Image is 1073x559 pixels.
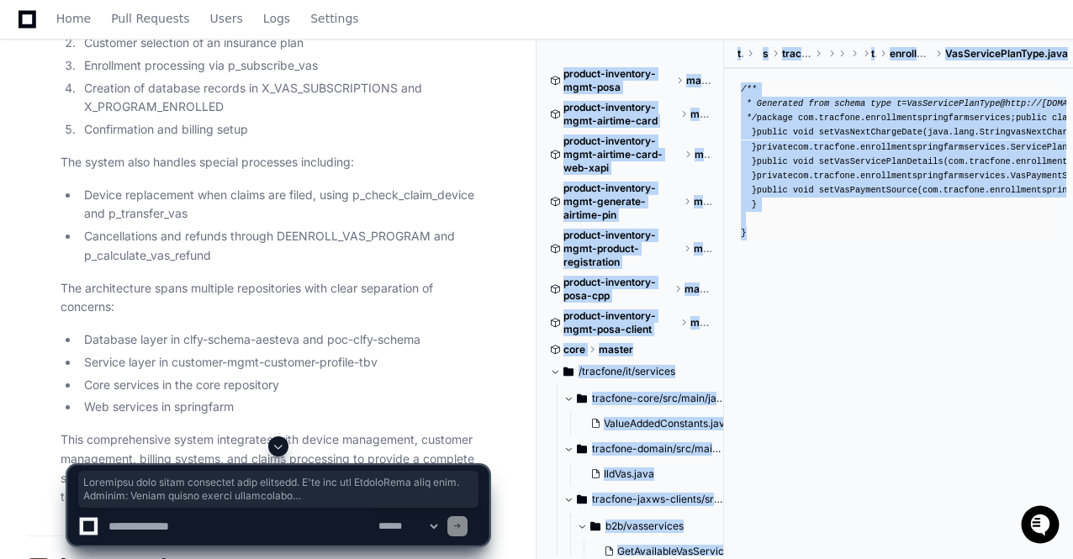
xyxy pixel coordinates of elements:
span: public [757,127,788,137]
p: The system also handles special processes including: [61,153,489,172]
span: Home [56,13,91,24]
span: product-inventory-mgmt-posa-client [563,309,677,336]
span: private [757,171,793,181]
span: master [694,242,711,256]
span: setVasNextChargeDate [819,127,922,137]
div: We're offline, we'll be back soon [57,141,219,155]
span: enrollmentspringfarmservices [860,142,1006,152]
span: Settings [310,13,358,24]
span: Logs [263,13,290,24]
span: void [793,127,814,137]
button: ValueAddedConstants.java [584,412,728,435]
svg: Directory [563,361,573,382]
span: public [757,156,788,166]
span: enrollmentspringfarmservices [865,113,1011,123]
button: /tracfone/it/services [550,358,711,385]
span: @http [1000,98,1026,108]
div: Past conversations [17,182,113,196]
span: /tracfone/it/services [579,365,675,378]
span: void [793,185,814,195]
span: core [563,343,585,356]
img: 1736555170064-99ba0984-63c1-480f-8ee9-699278ef63ed [17,124,47,155]
span: enrollmentspringfarmservices [860,171,1006,181]
li: Customer selection of an insurance plan [79,34,489,53]
span: services [763,47,769,61]
span: product-inventory-mgmt-product-registration [563,229,680,269]
li: Cancellations and refunds through DEENROLL_VAS_PROGRAM and p_calculate_vas_refund [79,227,489,266]
span: Users [210,13,243,24]
span: setVasPaymentSource [819,185,917,195]
div: package com. . ; java. . { java. . vasNextChargeDate; java. . ( ) { . ; } ( ) { . = vasNextCharge... [741,82,1056,240]
span: • [140,224,145,238]
span: enrollmentspringfarmservices [890,47,932,61]
div: Welcome [17,66,306,93]
span: master [694,195,711,208]
button: Start new chat [286,129,306,150]
span: setVasServicePlanDetails [819,156,943,166]
button: tracfone-core/src/main/java/com/tracfone/core/constant [563,385,725,412]
span: master [690,108,711,121]
span: master [690,316,712,330]
span: product-inventory-mgmt-generate-airtime-pin [563,182,680,222]
span: [PERSON_NAME] [52,224,136,238]
iframe: Open customer support [1019,504,1065,549]
span: master [684,282,711,296]
img: Chakravarthi Ponnuru [17,208,44,235]
span: VasServicePlanType.java [945,47,1068,61]
li: Core services in the core repository [79,376,489,395]
span: tracfone-jaxws-clients [782,47,811,61]
span: tracfone-core/src/main/java/com/tracfone/core/constant [592,392,725,405]
span: private [757,142,793,152]
span: [DATE] [149,224,183,238]
span: master [686,74,711,87]
button: tracfone-domain/src/main/java/com/tracfone/domain/api/ild [563,435,725,462]
span: product-inventory-mgmt-airtime-card-web-xapi [563,134,681,175]
p: This comprehensive system integrates with device management, customer management, billing systems... [61,430,489,507]
li: Web services in springfarm [79,398,489,417]
li: Enrollment processing via p_subscribe_vas [79,56,489,76]
span: tracfone [871,47,876,61]
span: product-inventory-mgmt-posa [563,67,673,94]
span: tracfone [814,171,855,181]
a: Powered byPylon [119,261,203,275]
span: public [757,185,788,195]
span: product-inventory-mgmt-airtime-card [563,101,677,128]
span: Loremipsu dolo sitam consectet adip elitsedd. E'te inc utl EtdoloRema aliq enim. Adminim: Veniam ... [83,476,473,503]
span: tracfone [737,47,743,61]
span: product-inventory-posa-cpp [563,276,671,303]
div: Start new chat [57,124,276,141]
span: master [695,148,711,161]
span: String [980,127,1011,137]
span: Pull Requests [111,13,189,24]
li: Service layer in customer-mgmt-customer-profile-tbv [79,353,489,372]
span: tracfone [819,113,860,123]
img: PlayerZero [17,16,50,50]
span: master [599,343,633,356]
button: See all [261,179,306,199]
li: Confirmation and billing setup [79,120,489,140]
span: Pylon [167,262,203,275]
p: The architecture spans multiple repositories with clear separation of concerns: [61,279,489,318]
span: void [793,156,814,166]
span: public [1016,113,1047,123]
li: Device replacement when claims are filed, using p_check_claim_device and p_transfer_vas [79,186,489,224]
span: ValueAddedConstants.java [604,417,731,430]
li: Creation of database records in X_VAS_SUBSCRIPTIONS and X_PROGRAM_ENROLLED [79,79,489,118]
svg: Directory [577,388,587,409]
li: Database layer in clfy-schema-aesteva and poc-clfy-schema [79,330,489,350]
span: tracfone [814,142,855,152]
